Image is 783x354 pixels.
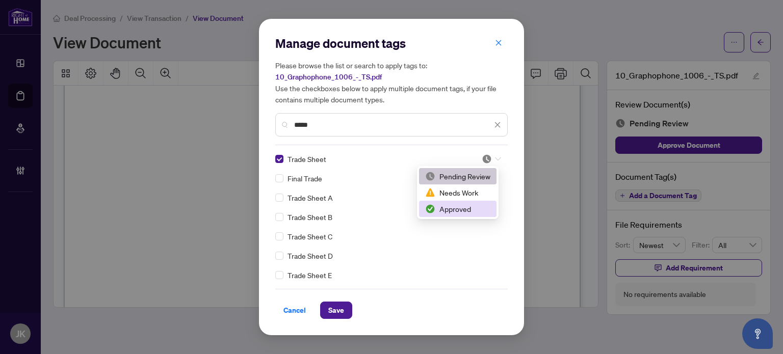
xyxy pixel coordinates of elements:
[495,39,502,46] span: close
[288,153,326,165] span: Trade Sheet
[275,72,382,81] span: 10_Graphophone_1006_-_TS.pdf
[288,250,333,261] span: Trade Sheet D
[419,184,497,201] div: Needs Work
[482,154,492,164] img: status
[425,187,435,198] img: status
[283,302,306,318] span: Cancel
[288,269,332,281] span: Trade Sheet E
[482,154,501,164] span: Pending Review
[288,231,332,242] span: Trade Sheet C
[275,60,508,105] h5: Please browse the list or search to apply tags to: Use the checkboxes below to apply multiple doc...
[288,173,322,184] span: Final Trade
[425,204,435,214] img: status
[288,192,333,203] span: Trade Sheet A
[494,121,501,128] span: close
[425,203,490,214] div: Approved
[275,35,508,51] h2: Manage document tags
[425,171,435,181] img: status
[288,211,332,223] span: Trade Sheet B
[419,201,497,217] div: Approved
[328,302,344,318] span: Save
[425,187,490,198] div: Needs Work
[275,302,314,319] button: Cancel
[425,171,490,182] div: Pending Review
[742,318,773,349] button: Open asap
[419,168,497,184] div: Pending Review
[320,302,352,319] button: Save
